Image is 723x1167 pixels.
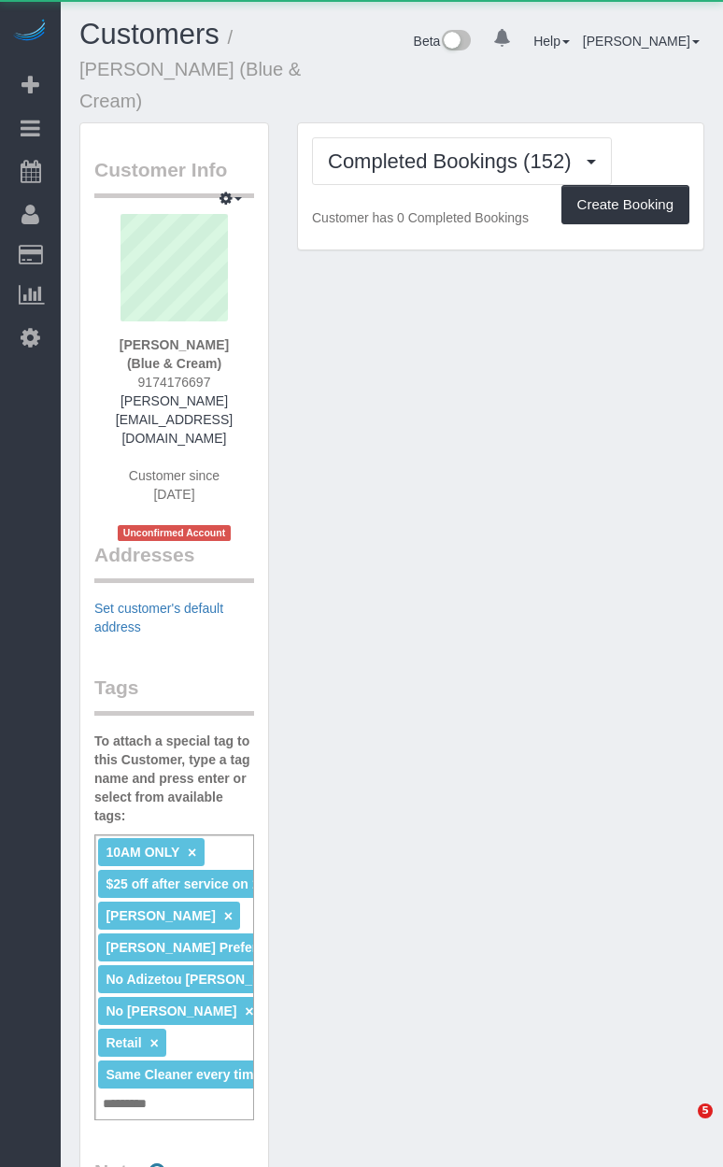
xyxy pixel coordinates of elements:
[94,156,254,198] legend: Customer Info
[116,393,233,446] a: [PERSON_NAME][EMAIL_ADDRESS][DOMAIN_NAME]
[533,34,570,49] a: Help
[224,908,233,924] a: ×
[106,1035,141,1050] span: Retail
[138,375,211,390] span: 9174176697
[120,337,229,371] strong: [PERSON_NAME] (Blue & Cream)
[698,1103,713,1118] span: 5
[106,845,179,860] span: 10AM ONLY
[561,185,689,224] button: Create Booking
[106,908,215,923] span: [PERSON_NAME]
[94,732,254,825] label: To attach a special tag to this Customer, type a tag name and press enter or select from availabl...
[149,1035,158,1051] a: ×
[245,1003,253,1019] a: ×
[79,27,301,111] small: / [PERSON_NAME] (Blue & Cream)
[94,674,254,716] legend: Tags
[118,525,232,541] span: Unconfirmed Account
[312,208,689,227] p: Customer has 0 Completed Bookings
[312,137,612,185] button: Completed Bookings (152)
[659,1103,704,1148] iframe: Intercom live chat
[129,468,220,502] span: Customer since [DATE]
[106,876,284,891] span: $25 off after service on 11/21
[106,1067,261,1082] span: Same Cleaner every time
[94,601,223,634] a: Set customer's default address
[188,845,196,861] a: ×
[106,972,294,987] span: No Adizetou [PERSON_NAME]
[328,149,580,173] span: Completed Bookings (152)
[414,34,472,49] a: Beta
[440,30,471,54] img: New interface
[106,1003,236,1018] span: No [PERSON_NAME]
[583,34,700,49] a: [PERSON_NAME]
[106,940,277,955] span: [PERSON_NAME] Preferred
[11,19,49,45] img: Automaid Logo
[79,18,220,50] a: Customers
